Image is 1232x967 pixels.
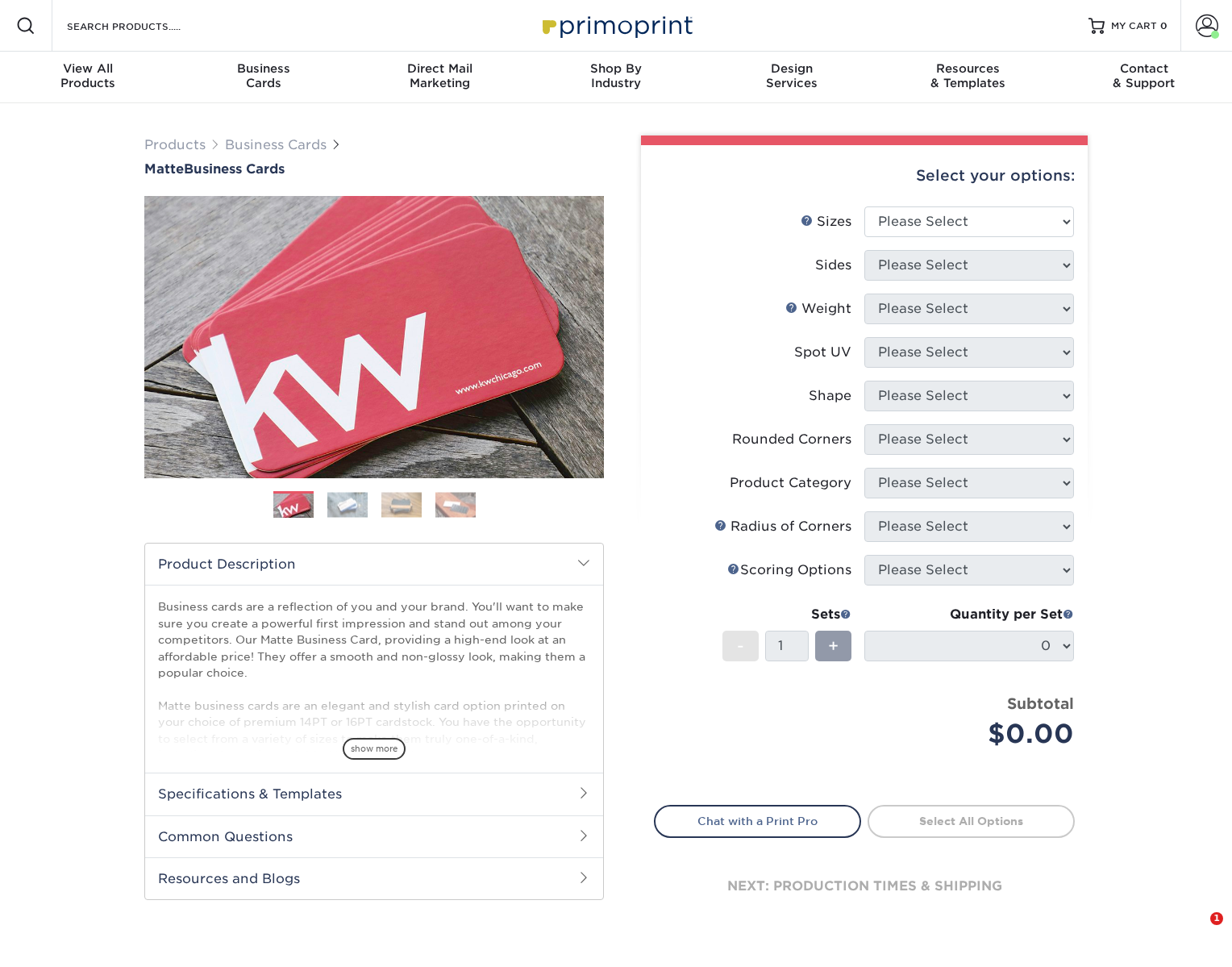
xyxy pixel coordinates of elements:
a: MatteBusiness Cards [144,161,604,177]
div: Services [704,61,880,90]
img: Business Cards 04 [435,492,476,517]
span: - [737,634,744,658]
span: 0 [1160,20,1167,31]
div: & Support [1056,61,1232,90]
iframe: Intercom live chat [1177,912,1216,951]
span: Resources [880,61,1055,76]
img: Primoprint [535,8,697,43]
h1: Business Cards [144,161,604,177]
a: BusinessCards [176,52,352,103]
span: 1 [1210,912,1223,925]
a: Resources& Templates [880,52,1055,103]
div: Scoring Options [727,561,851,580]
iframe: Google Customer Reviews [4,918,137,961]
img: Matte 01 [144,107,604,567]
div: Product Category [730,473,851,493]
div: next: production times & shipping [654,838,1075,935]
a: Chat with a Print Pro [654,805,861,837]
div: Weight [785,299,851,319]
div: Cards [176,61,352,90]
div: $0.00 [876,715,1074,753]
span: show more [343,738,406,760]
div: Spot UV [794,343,851,362]
h2: Specifications & Templates [145,773,603,815]
div: Quantity per Set [864,605,1074,624]
span: Direct Mail [352,61,528,76]
div: Select your options: [654,145,1075,206]
div: Sets [722,605,851,624]
span: Shop By [528,61,704,76]
div: Rounded Corners [732,430,851,449]
a: Business Cards [225,137,327,152]
div: Marketing [352,61,528,90]
a: Direct MailMarketing [352,52,528,103]
a: Products [144,137,206,152]
span: Business [176,61,352,76]
p: Business cards are a reflection of you and your brand. You'll want to make sure you create a powe... [158,598,590,828]
img: Business Cards 02 [327,492,368,517]
div: Sizes [801,212,851,231]
span: Contact [1056,61,1232,76]
div: Sides [815,256,851,275]
div: Radius of Corners [714,517,851,536]
a: Contact& Support [1056,52,1232,103]
span: + [828,634,839,658]
h2: Common Questions [145,815,603,857]
span: Design [704,61,880,76]
span: MY CART [1111,19,1157,33]
a: Select All Options [868,805,1075,837]
a: DesignServices [704,52,880,103]
span: Matte [144,161,184,177]
strong: Subtotal [1007,694,1074,712]
div: Shape [809,386,851,406]
a: Shop ByIndustry [528,52,704,103]
h2: Resources and Blogs [145,857,603,899]
img: Business Cards 03 [381,492,422,517]
img: Business Cards 01 [273,486,314,526]
h2: Product Description [145,544,603,585]
div: Industry [528,61,704,90]
div: & Templates [880,61,1055,90]
input: SEARCH PRODUCTS..... [65,16,223,35]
